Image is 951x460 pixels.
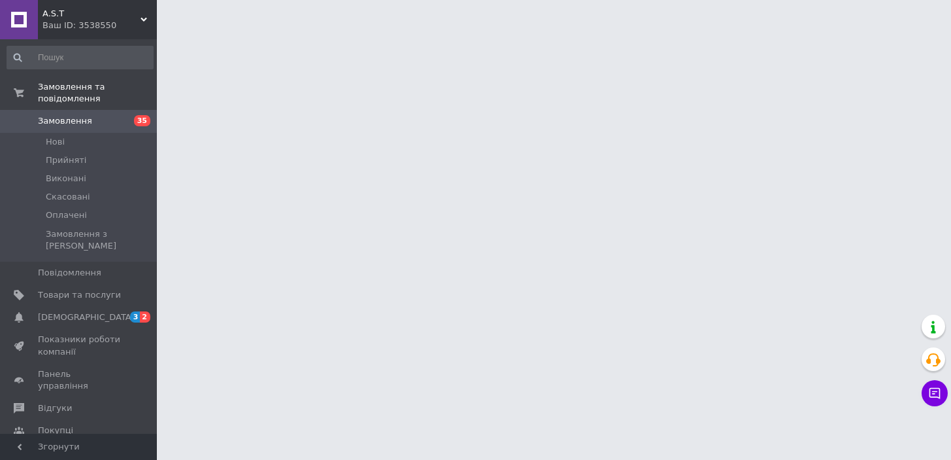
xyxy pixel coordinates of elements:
[134,115,150,126] span: 35
[7,46,154,69] input: Пошук
[46,173,86,185] span: Виконані
[38,311,135,323] span: [DEMOGRAPHIC_DATA]
[38,402,72,414] span: Відгуки
[922,380,948,406] button: Чат з покупцем
[46,136,65,148] span: Нові
[38,368,121,392] span: Панель управління
[130,311,141,323] span: 3
[38,334,121,357] span: Показники роботи компанії
[38,115,92,127] span: Замовлення
[46,154,86,166] span: Прийняті
[38,289,121,301] span: Товари та послуги
[38,425,73,436] span: Покупці
[140,311,150,323] span: 2
[38,81,157,105] span: Замовлення та повідомлення
[46,191,90,203] span: Скасовані
[46,228,152,252] span: Замовлення з [PERSON_NAME]
[42,8,141,20] span: A.S.T
[38,267,101,279] span: Повідомлення
[46,209,87,221] span: Оплачені
[42,20,157,31] div: Ваш ID: 3538550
